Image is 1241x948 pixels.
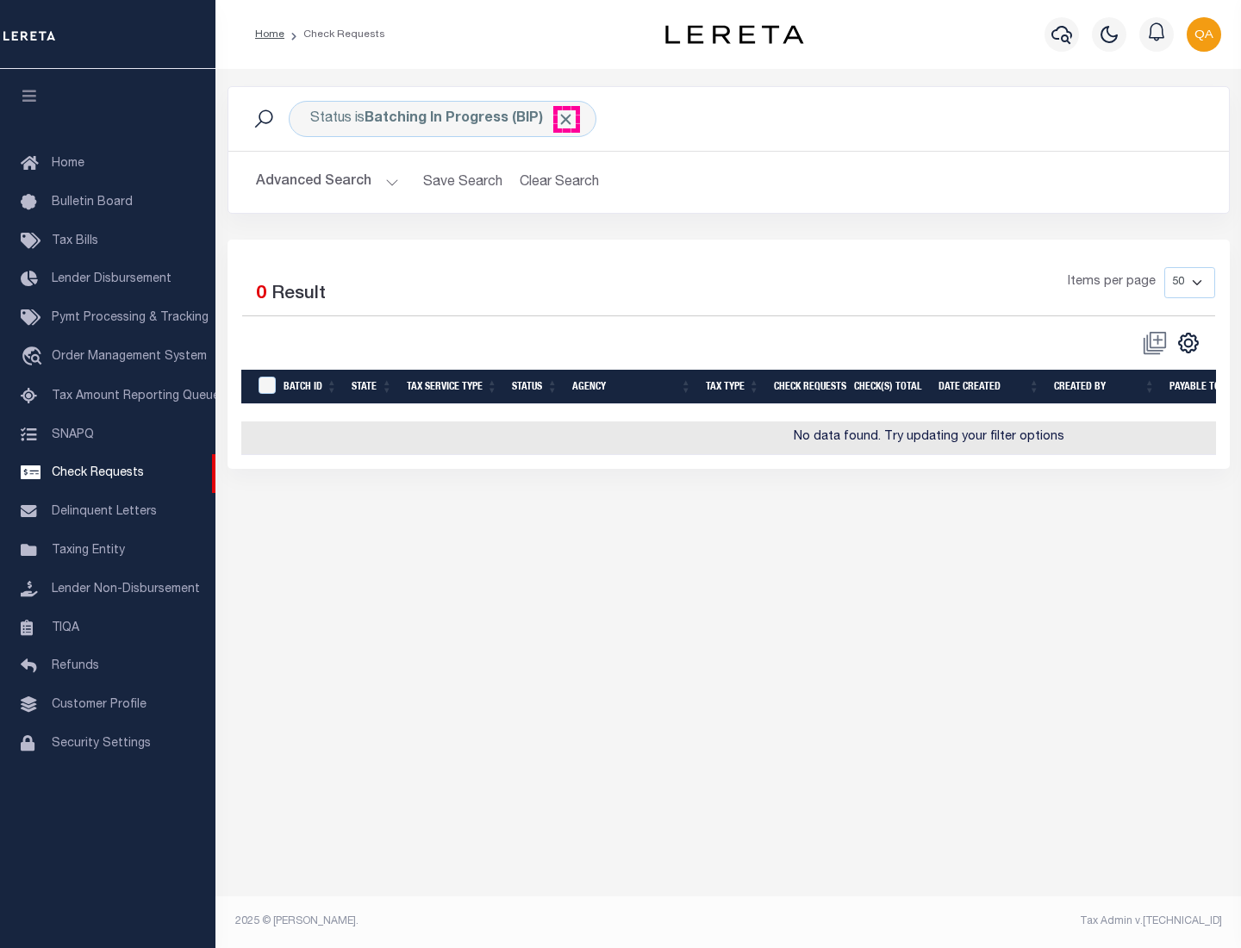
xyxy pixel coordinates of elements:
[400,370,505,405] th: Tax Service Type: activate to sort column ascending
[513,165,607,199] button: Clear Search
[52,273,171,285] span: Lender Disbursement
[741,914,1222,929] div: Tax Admin v.[TECHNICAL_ID]
[699,370,767,405] th: Tax Type: activate to sort column ascending
[271,281,326,309] label: Result
[256,285,266,303] span: 0
[345,370,400,405] th: State: activate to sort column ascending
[557,110,575,128] span: Click to Remove
[52,506,157,518] span: Delinquent Letters
[289,101,596,137] div: Status is
[52,738,151,750] span: Security Settings
[52,583,200,596] span: Lender Non-Disbursement
[413,165,513,199] button: Save Search
[255,29,284,40] a: Home
[505,370,565,405] th: Status: activate to sort column ascending
[767,370,847,405] th: Check Requests
[1068,273,1156,292] span: Items per page
[52,621,79,633] span: TIQA
[52,235,98,247] span: Tax Bills
[52,196,133,209] span: Bulletin Board
[284,27,385,42] li: Check Requests
[256,165,399,199] button: Advanced Search
[52,660,99,672] span: Refunds
[932,370,1047,405] th: Date Created: activate to sort column ascending
[52,699,147,711] span: Customer Profile
[52,545,125,557] span: Taxing Entity
[565,370,699,405] th: Agency: activate to sort column ascending
[52,351,207,363] span: Order Management System
[52,158,84,170] span: Home
[52,428,94,440] span: SNAPQ
[847,370,932,405] th: Check(s) Total
[21,346,48,369] i: travel_explore
[52,467,144,479] span: Check Requests
[365,112,575,126] b: Batching In Progress (BIP)
[222,914,729,929] div: 2025 © [PERSON_NAME].
[277,370,345,405] th: Batch Id: activate to sort column ascending
[1187,17,1221,52] img: svg+xml;base64,PHN2ZyB4bWxucz0iaHR0cDovL3d3dy53My5vcmcvMjAwMC9zdmciIHBvaW50ZXItZXZlbnRzPSJub25lIi...
[1047,370,1163,405] th: Created By: activate to sort column ascending
[52,390,220,402] span: Tax Amount Reporting Queue
[665,25,803,44] img: logo-dark.svg
[52,312,209,324] span: Pymt Processing & Tracking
